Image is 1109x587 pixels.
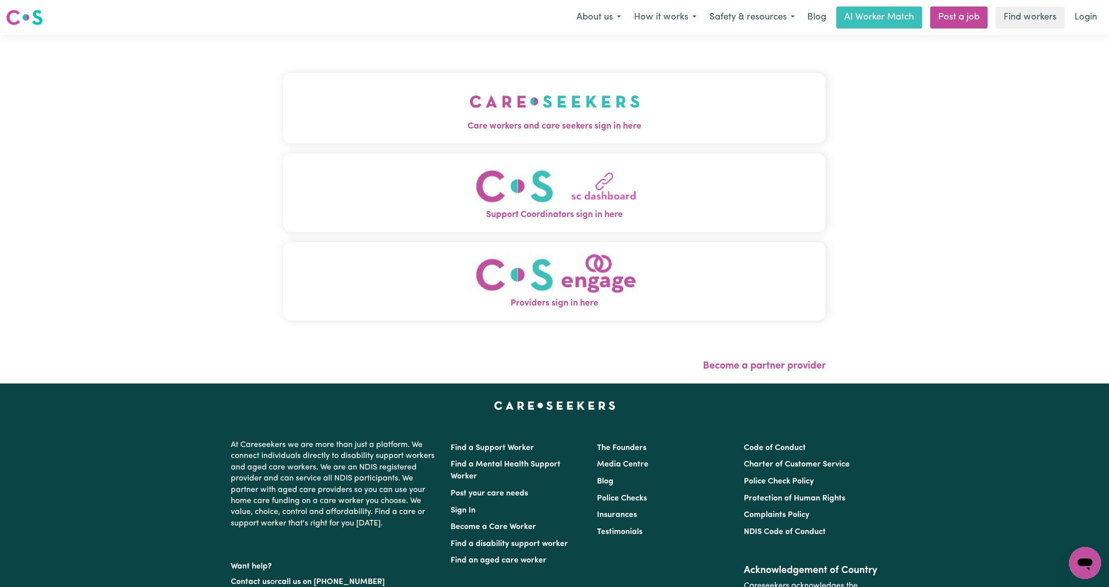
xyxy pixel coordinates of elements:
span: Providers sign in here [283,297,826,310]
a: Post your care needs [451,489,528,497]
a: Find a Support Worker [451,444,534,452]
a: Careseekers home page [494,401,615,409]
button: Care workers and care seekers sign in here [283,73,826,143]
button: About us [570,7,627,28]
a: Blog [597,477,613,485]
button: Safety & resources [703,7,801,28]
a: Police Checks [597,494,647,502]
a: Post a job [930,6,988,28]
a: Find a disability support worker [451,540,568,548]
a: Code of Conduct [744,444,806,452]
a: Media Centre [597,460,648,468]
button: Support Coordinators sign in here [283,153,826,232]
a: Blog [801,6,832,28]
a: Complaints Policy [744,511,809,519]
a: Find an aged care worker [451,556,547,564]
span: Care workers and care seekers sign in here [283,120,826,133]
a: Charter of Customer Service [744,460,850,468]
a: Testimonials [597,528,642,536]
button: Providers sign in here [283,242,826,320]
button: How it works [627,7,703,28]
a: Become a Care Worker [451,523,536,531]
p: At Careseekers we are more than just a platform. We connect individuals directly to disability su... [231,435,439,533]
a: call us on [PHONE_NUMBER] [278,578,385,586]
a: Sign In [451,506,476,514]
iframe: Button to launch messaging window, conversation in progress [1069,547,1101,579]
a: Protection of Human Rights [744,494,845,502]
a: NDIS Code of Conduct [744,528,826,536]
h2: Acknowledgement of Country [744,564,878,576]
a: Careseekers logo [6,6,43,29]
a: Contact us [231,578,270,586]
a: Become a partner provider [703,361,826,371]
a: Find a Mental Health Support Worker [451,460,560,480]
img: Careseekers logo [6,8,43,26]
a: Insurances [597,511,637,519]
a: Login [1069,6,1103,28]
a: Find workers [996,6,1065,28]
span: Support Coordinators sign in here [283,208,826,221]
a: AI Worker Match [836,6,922,28]
p: Want help? [231,557,439,572]
a: Police Check Policy [744,477,814,485]
a: The Founders [597,444,646,452]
